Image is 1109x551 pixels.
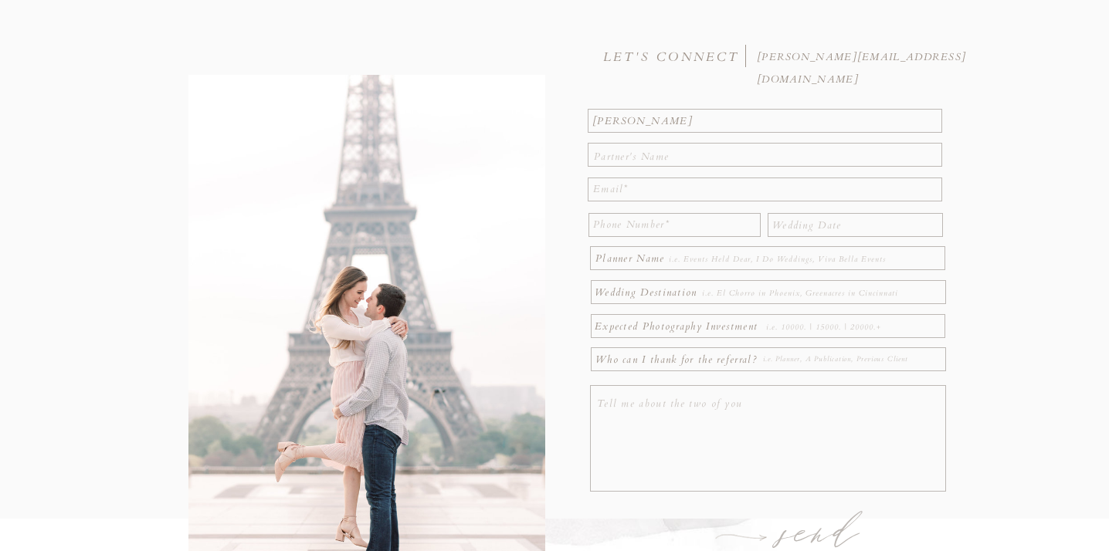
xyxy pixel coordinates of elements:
[757,46,972,59] a: [PERSON_NAME][EMAIL_ADDRESS][DOMAIN_NAME]
[595,282,697,299] p: Wedding Destination
[595,316,764,333] p: Expected Photography Investment
[603,46,744,63] h3: LET'S CONNECT
[595,248,668,270] p: Planner Name
[595,349,762,367] p: Who can I thank for the referral?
